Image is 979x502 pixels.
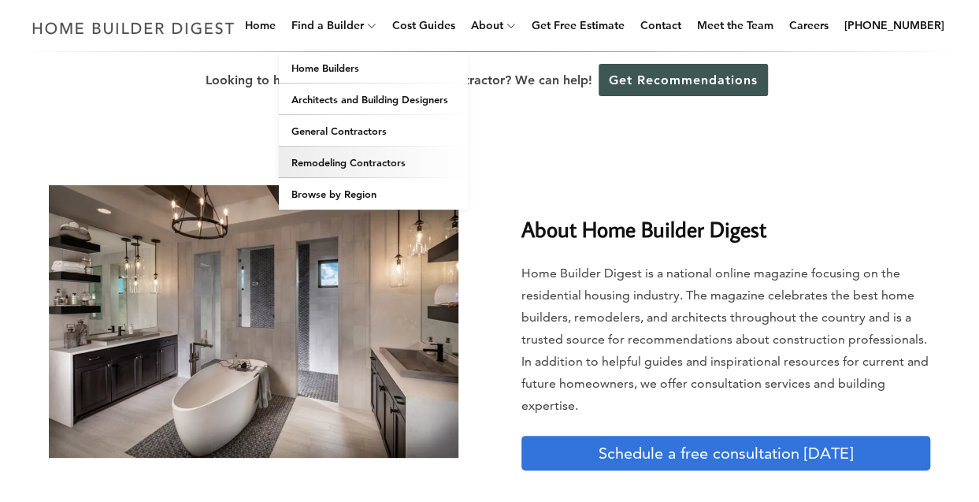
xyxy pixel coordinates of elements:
[677,389,960,483] iframe: Drift Widget Chat Controller
[25,13,242,43] img: Home Builder Digest
[521,262,930,417] p: Home Builder Digest is a national online magazine focusing on the residential housing industry. T...
[521,191,930,245] h2: About Home Builder Digest
[279,115,468,147] a: General Contractors
[599,64,768,96] a: Get Recommendations
[279,52,468,84] a: Home Builders
[279,147,468,178] a: Remodeling Contractors
[279,84,468,115] a: Architects and Building Designers
[279,178,468,210] a: Browse by Region
[521,436,930,470] a: Schedule a free consultation [DATE]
